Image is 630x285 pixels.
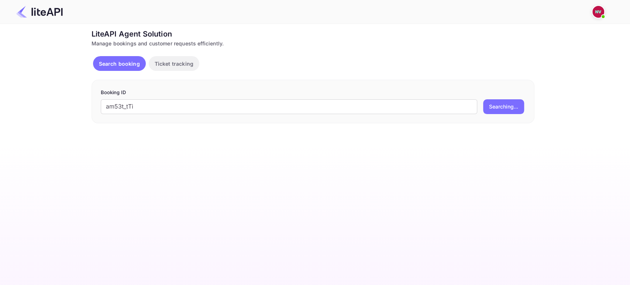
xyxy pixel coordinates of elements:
img: Nicholas Valbusa [592,6,604,18]
input: Enter Booking ID (e.g., 63782194) [101,99,477,114]
p: Search booking [99,60,140,68]
p: Ticket tracking [155,60,193,68]
p: Booking ID [101,89,525,96]
button: Searching... [483,99,524,114]
div: Manage bookings and customer requests efficiently. [92,40,534,47]
div: LiteAPI Agent Solution [92,28,534,40]
img: LiteAPI Logo [16,6,63,18]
